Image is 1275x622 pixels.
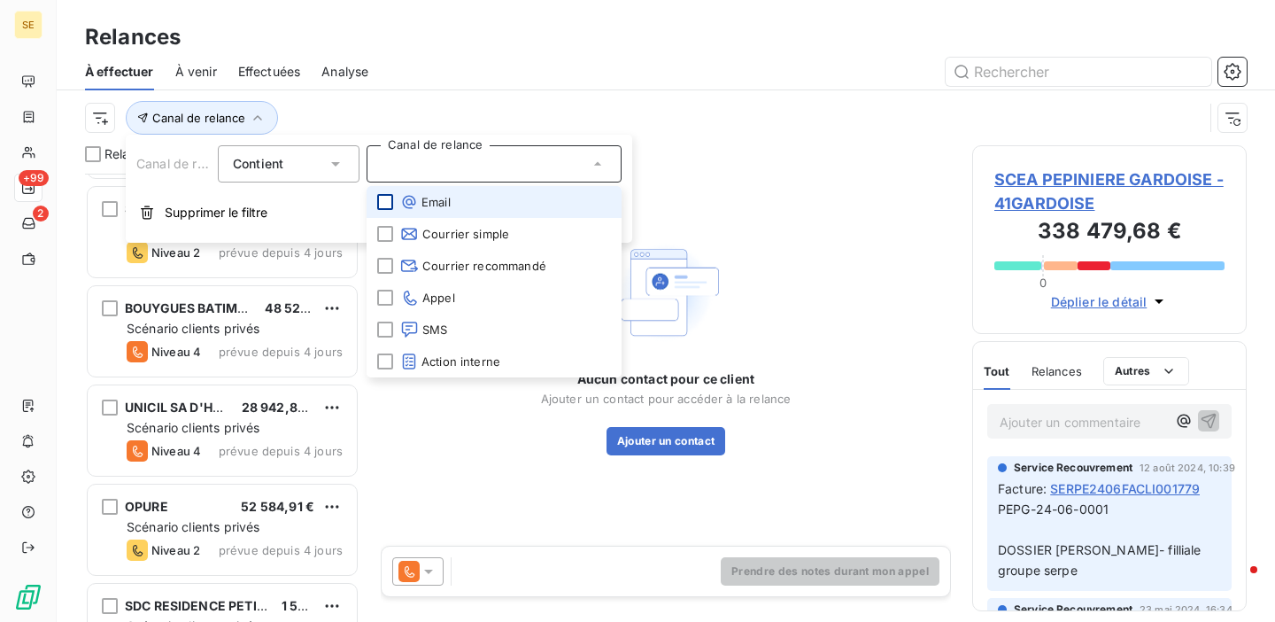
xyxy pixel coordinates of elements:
[607,427,726,455] button: Ajouter un contact
[400,353,500,370] span: Action interne
[151,444,201,458] span: Niveau 4
[241,499,314,514] span: 52 584,91 €
[219,245,343,260] span: prévue depuis 4 jours
[238,63,301,81] span: Effectuées
[1140,604,1232,615] span: 23 mai 2024, 16:34
[33,206,49,222] span: 2
[1140,463,1235,473] span: 12 août 2024, 10:39
[400,289,455,307] span: Appel
[946,58,1211,86] input: Rechercher
[152,111,245,125] span: Canal de relance
[609,236,722,350] img: Empty state
[1014,460,1132,476] span: Service Recouvrement
[1051,292,1147,311] span: Déplier le détail
[151,245,200,260] span: Niveau 2
[104,145,158,163] span: Relances
[1014,602,1132,618] span: Service Recouvrement
[282,598,347,613] span: 1 534,04 €
[127,321,259,336] span: Scénario clients privés
[219,345,343,359] span: prévue depuis 4 jours
[125,499,168,514] span: OPURE
[1046,292,1174,312] button: Déplier le détail
[165,204,267,222] span: Supprimer le filtre
[265,300,341,315] span: 48 524,06 €
[125,598,407,613] span: SDC RESIDENCE PETIPA [GEOGRAPHIC_DATA]
[1050,479,1200,498] span: SERPE2406FACLI001779
[126,101,278,135] button: Canal de relance
[127,420,259,435] span: Scénario clients privés
[85,174,359,622] div: grid
[1103,357,1189,385] button: Autres
[14,11,42,39] div: SE
[400,193,451,211] span: Email
[1032,364,1082,378] span: Relances
[321,63,368,81] span: Analyse
[994,167,1225,215] span: SCEA PEPINIERE GARDOISE - 41GARDOISE
[541,392,792,406] span: Ajouter un contact pour accéder à la relance
[85,63,154,81] span: À effectuer
[219,444,343,458] span: prévue depuis 4 jours
[1215,562,1257,604] iframe: Intercom live chat
[175,63,217,81] span: À venir
[14,583,42,611] img: Logo LeanPay
[125,201,373,216] span: SCCV HAMEAU DE [GEOGRAPHIC_DATA]
[136,156,236,171] span: Canal de relance
[125,400,231,415] span: UNICIL SA D'HLM
[400,257,546,275] span: Courrier recommandé
[721,557,939,586] button: Prendre des notes durant mon appel
[994,215,1225,251] h3: 338 479,68 €
[998,479,1047,498] span: Facture :
[233,156,283,171] span: Contient
[984,364,1010,378] span: Tout
[998,501,1205,578] span: PEPG-24-06-0001 DOSSIER [PERSON_NAME]- filliale groupe serpe
[577,370,754,388] span: Aucun contact pour ce client
[19,170,49,186] span: +99
[242,400,318,415] span: 28 942,82 €
[126,193,632,232] button: Supprimer le filtre
[400,225,509,243] span: Courrier simple
[1039,276,1047,290] span: 0
[85,21,181,53] h3: Relances
[125,300,320,315] span: BOUYGUES BATIMENT SUD EST
[151,543,200,557] span: Niveau 2
[151,345,201,359] span: Niveau 4
[400,321,447,338] span: SMS
[127,519,259,534] span: Scénario clients privés
[219,543,343,557] span: prévue depuis 4 jours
